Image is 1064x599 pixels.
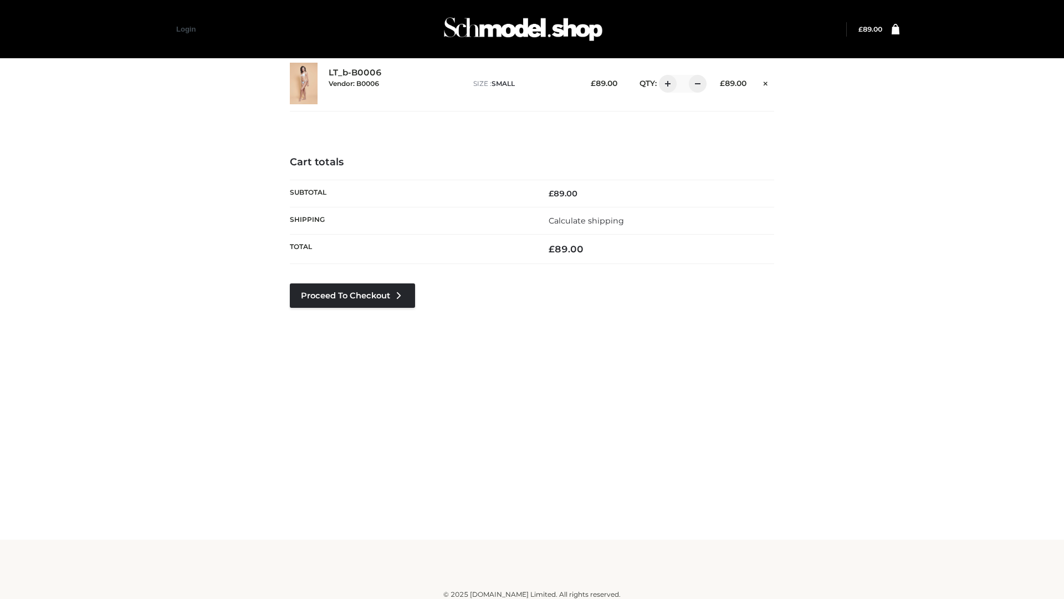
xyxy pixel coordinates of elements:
span: £ [591,79,596,88]
img: Schmodel Admin 964 [440,7,606,51]
small: Vendor: B0006 [329,79,379,88]
span: £ [549,243,555,255]
th: Total [290,235,532,264]
bdi: 89.00 [858,25,882,33]
span: £ [720,79,725,88]
p: size : [473,79,574,89]
bdi: 89.00 [720,79,746,88]
a: Proceed to Checkout [290,283,415,308]
a: Calculate shipping [549,216,624,226]
h4: Cart totals [290,156,774,169]
bdi: 89.00 [591,79,617,88]
bdi: 89.00 [549,189,577,199]
span: £ [549,189,554,199]
span: £ [858,25,863,33]
div: QTY: [628,75,703,93]
a: £89.00 [858,25,882,33]
bdi: 89.00 [549,243,584,255]
th: Shipping [290,207,532,234]
a: Login [176,25,196,33]
div: LT_b-B0006 [329,68,462,99]
th: Subtotal [290,180,532,207]
span: SMALL [492,79,515,88]
a: Remove this item [758,75,774,89]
